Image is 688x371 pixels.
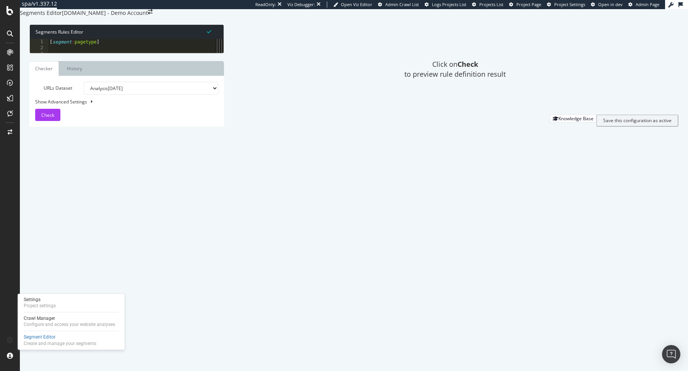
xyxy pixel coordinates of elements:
[61,61,88,76] a: History
[24,321,115,327] div: Configure and access your website analyses
[458,60,478,69] strong: Check
[547,2,585,8] a: Project Settings
[29,98,213,105] div: Show Advanced Settings
[24,297,56,303] div: Settings
[207,28,211,35] span: Syntax is valid
[35,109,60,121] button: Check
[596,115,678,127] button: Save this configuration as active
[21,296,122,310] a: SettingsProject settings
[636,2,659,7] span: Admin Page
[662,345,680,363] div: Open Intercom Messenger
[287,2,315,8] div: Viz Debugger:
[255,2,276,8] div: ReadOnly:
[378,2,419,8] a: Admin Crawl List
[425,2,466,8] a: Logs Projects List
[550,115,596,122] a: Knowledge Base
[24,334,96,340] div: Segment Editor
[509,2,541,8] a: Project Page
[333,2,372,8] a: Open Viz Editor
[603,118,672,123] div: Save this configuration as active
[30,45,48,51] div: 2
[404,60,506,79] span: Click on to preview rule definition result
[598,2,623,7] span: Open in dev
[30,25,224,39] div: Segments Rules Editor
[432,2,466,7] span: Logs Projects List
[516,2,541,7] span: Project Page
[62,9,148,17] div: [DOMAIN_NAME] - Demo Account
[628,2,659,8] a: Admin Page
[21,315,122,328] a: Crawl ManagerConfigure and access your website analyses
[24,315,115,321] div: Crawl Manager
[550,115,596,123] button: Knowledge Base
[20,9,62,17] div: Segments Editor
[21,333,122,347] a: Segment EditorCreate and manage your segments
[341,2,372,7] span: Open Viz Editor
[479,2,503,7] span: Projects List
[558,115,594,122] div: Knowledge Base
[24,340,96,347] div: Create and manage your segments
[472,2,503,8] a: Projects List
[554,2,585,7] span: Project Settings
[30,39,48,45] div: 1
[385,2,419,7] span: Admin Crawl List
[24,303,56,309] div: Project settings
[148,9,153,15] div: arrow-right-arrow-left
[30,51,48,57] div: 3
[41,112,54,118] span: Check
[29,82,78,95] label: URLs Dataset
[591,2,623,8] a: Open in dev
[29,61,59,76] a: Checker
